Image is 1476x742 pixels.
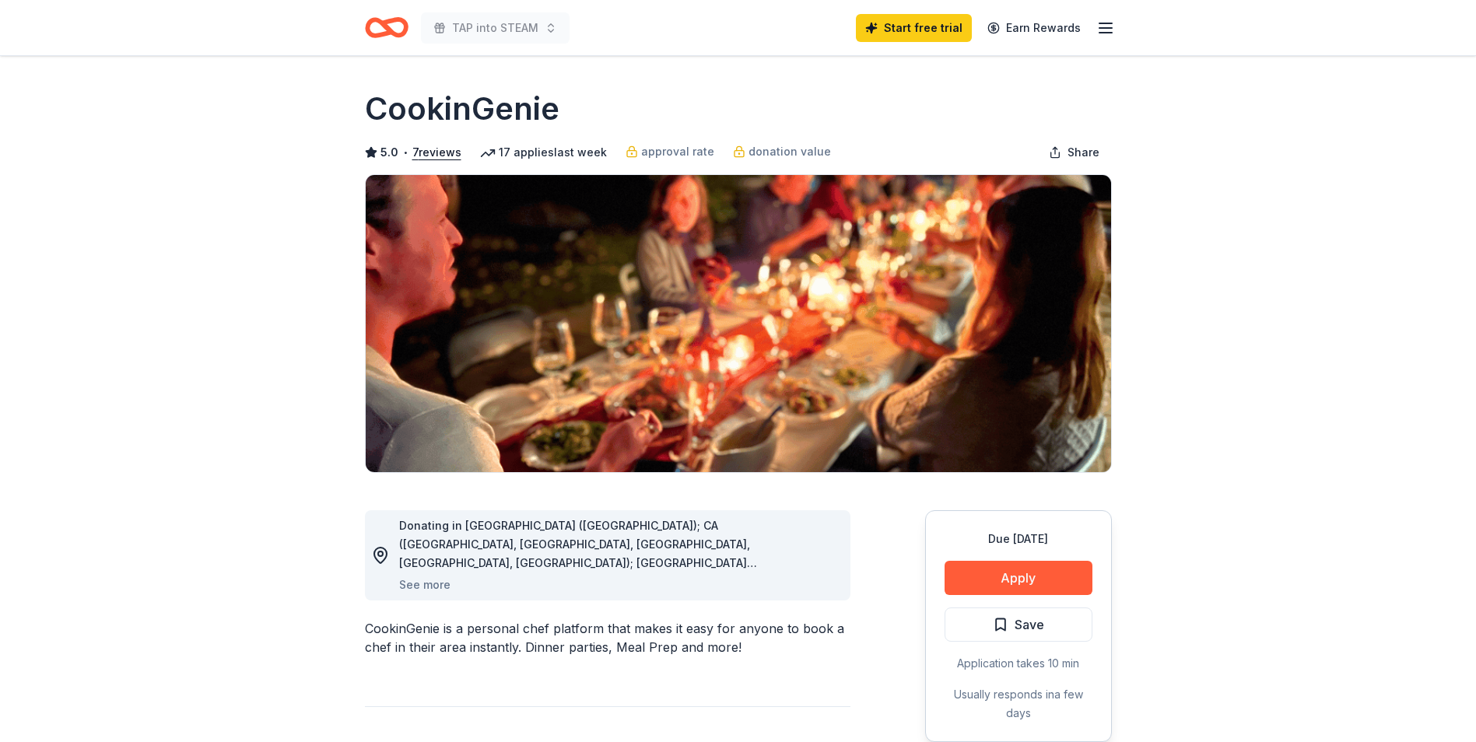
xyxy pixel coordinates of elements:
[856,14,972,42] a: Start free trial
[733,142,831,161] a: donation value
[945,561,1092,595] button: Apply
[480,143,607,162] div: 17 applies last week
[380,143,398,162] span: 5.0
[626,142,714,161] a: approval rate
[412,143,461,162] button: 7reviews
[641,142,714,161] span: approval rate
[945,607,1092,642] button: Save
[366,175,1111,472] img: Image for CookinGenie
[945,530,1092,548] div: Due [DATE]
[749,142,831,161] span: donation value
[399,576,451,594] button: See more
[421,12,570,44] button: TAP into STEAM
[945,685,1092,723] div: Usually responds in a few days
[365,9,408,46] a: Home
[1068,143,1099,162] span: Share
[945,654,1092,673] div: Application takes 10 min
[402,146,408,159] span: •
[365,87,559,131] h1: CookinGenie
[978,14,1090,42] a: Earn Rewards
[365,619,850,656] div: CookinGenie is a personal chef platform that makes it easy for anyone to book a chef in their are...
[1015,614,1044,635] span: Save
[1036,137,1112,168] button: Share
[452,19,538,37] span: TAP into STEAM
